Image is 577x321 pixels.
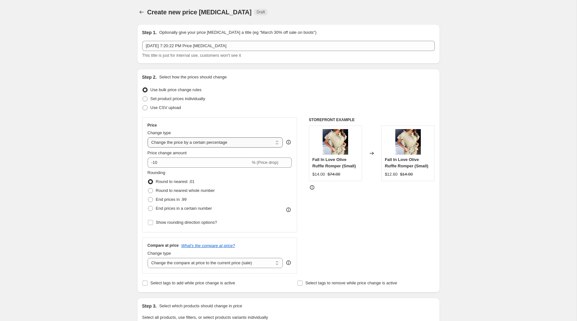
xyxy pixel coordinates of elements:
[328,171,340,178] strike: $74.00
[385,171,398,178] div: $12.60
[159,29,316,36] p: Optionally give your price [MEDICAL_DATA] a title (eg "March 30% off sale on boots")
[150,281,235,285] span: Select tags to add while price change is active
[156,179,194,184] span: Round to nearest .01
[305,281,397,285] span: Select tags to remove while price change is active
[148,251,171,256] span: Change type
[285,259,292,266] div: help
[142,29,157,36] h2: Step 1.
[156,188,215,193] span: Round to nearest whole number
[137,8,146,17] button: Price change jobs
[400,171,413,178] strike: $14.00
[142,315,268,320] span: Select all products, use filters, or select products variants individually
[252,160,278,165] span: % (Price drop)
[150,87,201,92] span: Use bulk price change rules
[156,197,187,202] span: End prices in .99
[312,171,325,178] div: $14.00
[156,220,217,225] span: Show rounding direction options?
[156,206,212,211] span: End prices in a certain number
[147,9,252,16] span: Create new price [MEDICAL_DATA]
[148,150,187,155] span: Price change amount
[285,139,292,145] div: help
[395,129,421,155] img: IMG_4086_jpg_3a5d5f60-525a-4e3e-805a-6ef606b8880e_80x.jpg
[148,243,179,248] h3: Compare at price
[148,123,157,128] h3: Price
[150,96,205,101] span: Set product prices individually
[309,117,435,122] h6: STOREFRONT EXAMPLE
[150,105,181,110] span: Use CSV upload
[148,130,171,135] span: Change type
[142,303,157,309] h2: Step 3.
[142,53,241,58] span: This title is just for internal use, customers won't see it
[181,243,235,248] button: What's the compare at price?
[312,157,356,168] span: Fall In Love Olive Ruffle Romper (Small)
[142,41,435,51] input: 30% off holiday sale
[148,170,165,175] span: Rounding
[385,157,428,168] span: Fall In Love Olive Ruffle Romper (Small)
[159,303,242,309] p: Select which products should change in price
[142,74,157,80] h2: Step 2.
[159,74,227,80] p: Select how the prices should change
[257,10,265,15] span: Draft
[323,129,348,155] img: IMG_4086_jpg_3a5d5f60-525a-4e3e-805a-6ef606b8880e_80x.jpg
[148,157,251,168] input: -15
